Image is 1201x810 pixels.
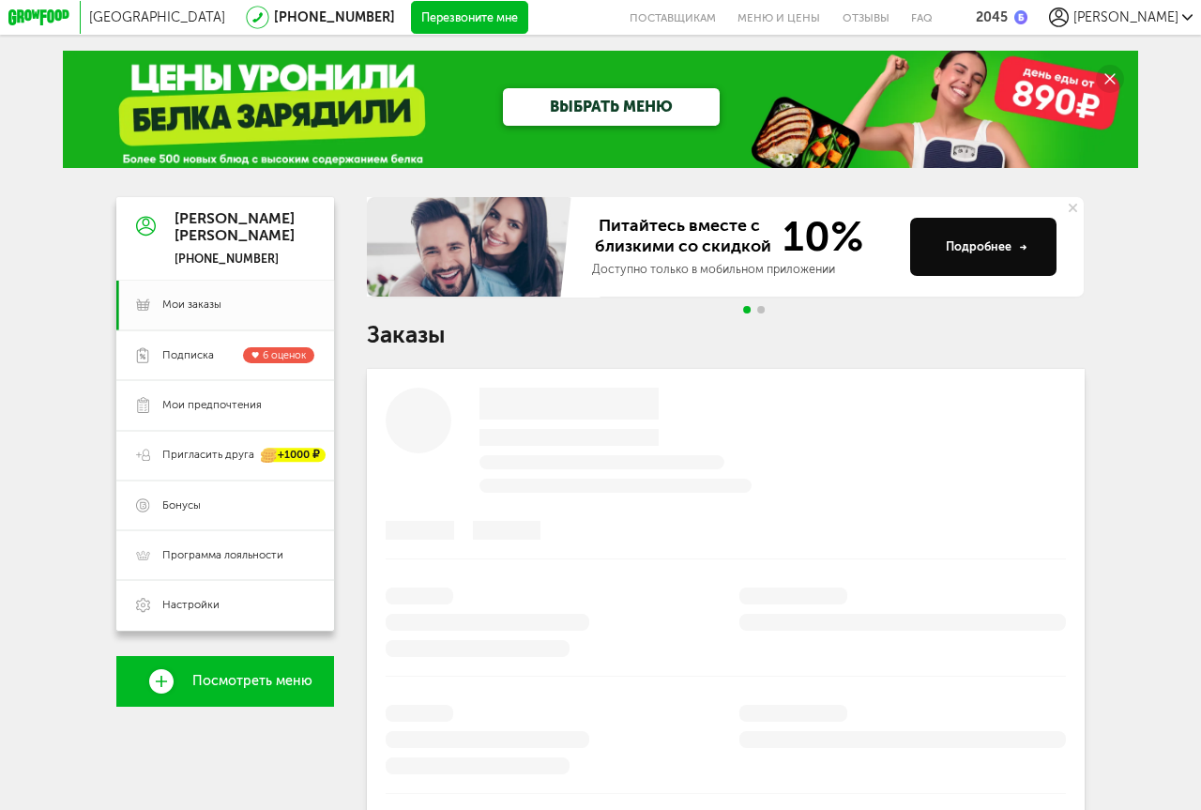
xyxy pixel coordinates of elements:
[162,548,283,563] span: Программа лояльности
[116,481,333,530] a: Бонусы
[263,349,306,361] span: 6 оценок
[175,210,295,244] div: [PERSON_NAME] [PERSON_NAME]
[976,9,1008,25] div: 2045
[592,216,774,257] span: Питайтесь вместе с близкими со скидкой
[367,197,575,298] img: family-banner.579af9d.jpg
[175,252,295,267] div: [PHONE_NUMBER]
[1073,9,1178,25] span: [PERSON_NAME]
[89,9,225,25] span: [GEOGRAPHIC_DATA]
[262,449,326,463] div: +1000 ₽
[592,261,897,278] div: Доступно только в мобильном приложении
[116,330,333,380] a: Подписка 6 оценок
[743,306,751,313] span: Go to slide 1
[116,281,333,330] a: Мои заказы
[910,218,1056,276] button: Подробнее
[411,1,527,35] button: Перезвоните мне
[503,88,720,126] a: ВЫБРАТЬ МЕНЮ
[116,656,333,706] a: Посмотреть меню
[274,9,395,25] a: [PHONE_NUMBER]
[367,324,1084,345] h1: Заказы
[757,306,765,313] span: Go to slide 2
[162,348,214,363] span: Подписка
[162,298,221,313] span: Мои заказы
[162,598,220,613] span: Настройки
[946,238,1026,255] div: Подробнее
[116,530,333,580] a: Программа лояльности
[774,216,865,257] span: 10%
[162,448,254,463] span: Пригласить друга
[116,431,333,481] a: Пригласить друга +1000 ₽
[162,398,262,413] span: Мои предпочтения
[192,674,312,689] span: Посмотреть меню
[1014,10,1027,23] img: bonus_b.cdccf46.png
[162,498,201,513] span: Бонусы
[116,380,333,430] a: Мои предпочтения
[116,580,333,630] a: Настройки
